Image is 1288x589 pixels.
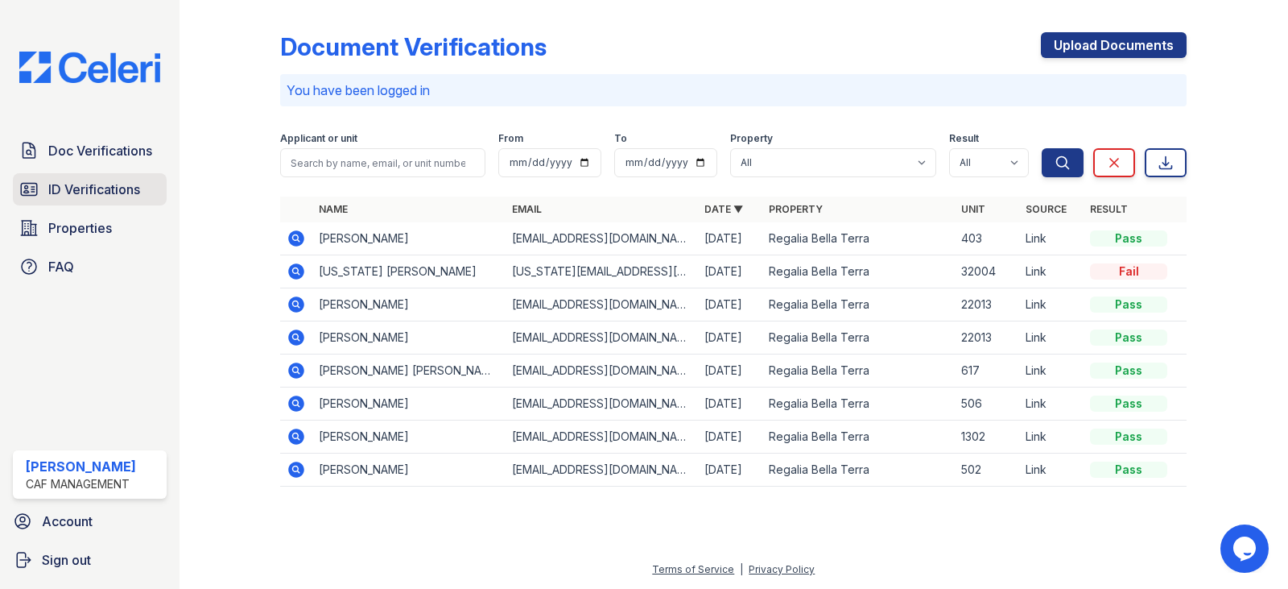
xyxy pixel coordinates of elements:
[42,512,93,531] span: Account
[13,135,167,167] a: Doc Verifications
[1019,321,1084,355] td: Link
[1090,363,1167,379] div: Pass
[955,222,1019,255] td: 403
[498,132,523,145] label: From
[13,251,167,283] a: FAQ
[698,321,762,355] td: [DATE]
[13,173,167,205] a: ID Verifications
[762,288,955,321] td: Regalia Bella Terra
[512,203,542,215] a: Email
[506,454,698,487] td: [EMAIL_ADDRESS][DOMAIN_NAME]
[955,421,1019,454] td: 1302
[762,388,955,421] td: Regalia Bella Terra
[506,222,698,255] td: [EMAIL_ADDRESS][DOMAIN_NAME]
[1019,222,1084,255] td: Link
[762,454,955,487] td: Regalia Bella Terra
[762,421,955,454] td: Regalia Bella Terra
[652,563,734,575] a: Terms of Service
[312,388,505,421] td: [PERSON_NAME]
[961,203,985,215] a: Unit
[740,563,743,575] div: |
[1041,32,1187,58] a: Upload Documents
[48,141,152,160] span: Doc Verifications
[1090,330,1167,346] div: Pass
[955,454,1019,487] td: 502
[312,321,505,355] td: [PERSON_NAME]
[762,321,955,355] td: Regalia Bella Terra
[762,222,955,255] td: Regalia Bella Terra
[506,288,698,321] td: [EMAIL_ADDRESS][DOMAIN_NAME]
[1220,525,1272,573] iframe: chat widget
[704,203,743,215] a: Date ▼
[749,563,815,575] a: Privacy Policy
[319,203,348,215] a: Name
[1090,263,1167,280] div: Fail
[1090,462,1167,478] div: Pass
[280,132,357,145] label: Applicant or unit
[1019,454,1084,487] td: Link
[955,321,1019,355] td: 22013
[6,52,173,83] img: CE_Logo_Blue-a8612792a0a2168367f1c8372b55b34899dd931a85d93a1a3d3e32e68fde9ad4.png
[955,355,1019,388] td: 617
[698,421,762,454] td: [DATE]
[698,222,762,255] td: [DATE]
[955,388,1019,421] td: 506
[1090,297,1167,313] div: Pass
[1090,203,1128,215] a: Result
[312,421,505,454] td: [PERSON_NAME]
[48,218,112,238] span: Properties
[698,388,762,421] td: [DATE]
[1019,355,1084,388] td: Link
[1090,429,1167,445] div: Pass
[26,457,136,476] div: [PERSON_NAME]
[698,255,762,288] td: [DATE]
[762,255,955,288] td: Regalia Bella Terra
[6,505,173,537] a: Account
[48,180,140,199] span: ID Verifications
[955,288,1019,321] td: 22013
[730,132,773,145] label: Property
[1019,288,1084,321] td: Link
[287,81,1180,100] p: You have been logged in
[506,321,698,355] td: [EMAIL_ADDRESS][DOMAIN_NAME]
[698,454,762,487] td: [DATE]
[769,203,823,215] a: Property
[312,222,505,255] td: [PERSON_NAME]
[280,32,547,61] div: Document Verifications
[26,476,136,492] div: CAF Management
[506,255,698,288] td: [US_STATE][EMAIL_ADDRESS][DOMAIN_NAME]
[762,355,955,388] td: Regalia Bella Terra
[1019,421,1084,454] td: Link
[280,148,485,177] input: Search by name, email, or unit number
[506,388,698,421] td: [EMAIL_ADDRESS][DOMAIN_NAME]
[1090,230,1167,247] div: Pass
[1019,388,1084,421] td: Link
[312,288,505,321] td: [PERSON_NAME]
[1090,396,1167,412] div: Pass
[13,212,167,244] a: Properties
[698,355,762,388] td: [DATE]
[48,257,74,276] span: FAQ
[614,132,627,145] label: To
[949,132,979,145] label: Result
[42,550,91,570] span: Sign out
[1026,203,1067,215] a: Source
[698,288,762,321] td: [DATE]
[312,454,505,487] td: [PERSON_NAME]
[506,355,698,388] td: [EMAIL_ADDRESS][DOMAIN_NAME]
[6,544,173,576] a: Sign out
[955,255,1019,288] td: 32004
[506,421,698,454] td: [EMAIL_ADDRESS][DOMAIN_NAME]
[312,255,505,288] td: [US_STATE] [PERSON_NAME]
[312,355,505,388] td: [PERSON_NAME] [PERSON_NAME]
[1019,255,1084,288] td: Link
